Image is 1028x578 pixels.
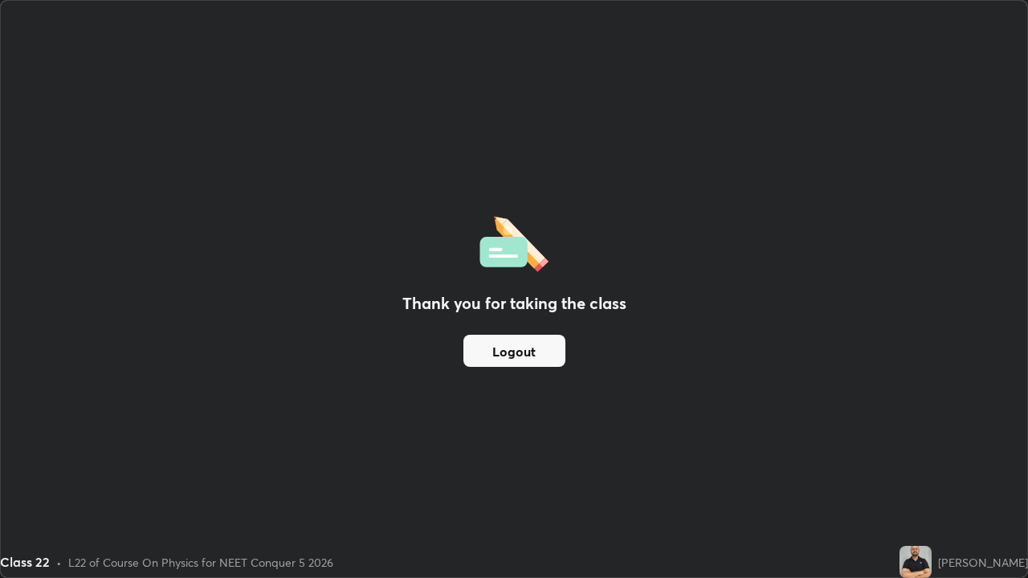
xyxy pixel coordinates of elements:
button: Logout [463,335,565,367]
img: 88abb398c7ca4b1491dfe396cc999ae1.jpg [899,546,932,578]
div: L22 of Course On Physics for NEET Conquer 5 2026 [68,554,333,571]
div: • [56,554,62,571]
div: [PERSON_NAME] [938,554,1028,571]
h2: Thank you for taking the class [402,291,626,315]
img: offlineFeedback.1438e8b3.svg [479,211,549,272]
